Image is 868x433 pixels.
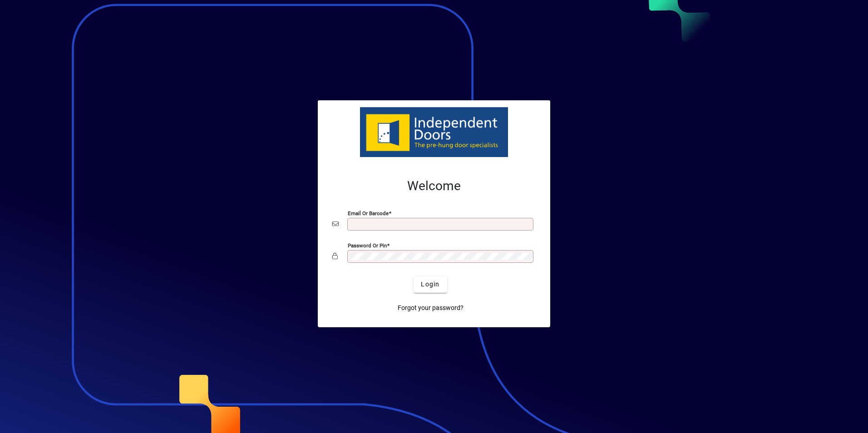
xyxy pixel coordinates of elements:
mat-label: Password or Pin [348,242,387,248]
h2: Welcome [332,178,536,194]
span: Login [421,280,439,289]
mat-label: Email or Barcode [348,210,389,216]
button: Login [414,276,447,293]
span: Forgot your password? [398,303,464,313]
a: Forgot your password? [394,300,467,316]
